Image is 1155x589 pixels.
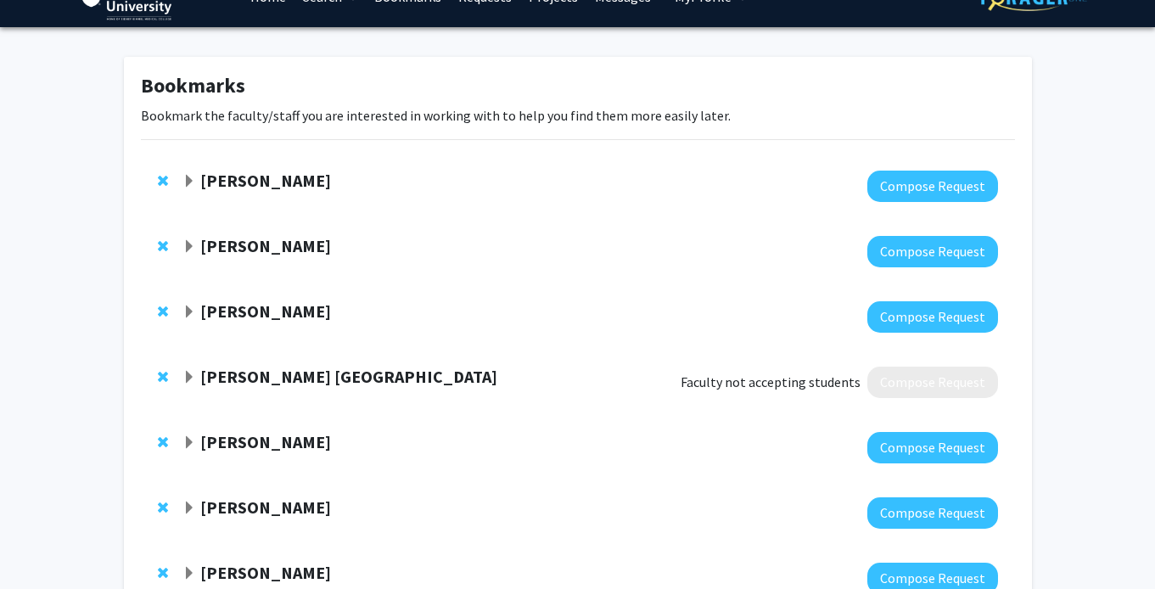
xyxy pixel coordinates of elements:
span: Faculty not accepting students [681,372,861,392]
h1: Bookmarks [141,74,1015,98]
button: Compose Request to Elissa Miller [867,497,998,529]
span: Expand Elizabeth Wright-Jin Bookmark [182,175,196,188]
strong: [PERSON_NAME] [200,496,331,518]
span: Remove Kory London from bookmarks [158,370,168,384]
span: Expand Kory London Bookmark [182,371,196,384]
span: Expand Elissa Miller Bookmark [182,502,196,515]
button: Compose Request to Alexander Macnow [867,301,998,333]
span: Expand Alexander Macnow Bookmark [182,306,196,319]
span: Expand Vanessa Short Bookmark [182,436,196,450]
span: Remove Elizabeth Wright-Jin from bookmarks [158,174,168,188]
iframe: Chat [13,513,72,576]
button: Compose Request to Vanessa Short [867,432,998,463]
span: Remove Stanton Miller from bookmarks [158,566,168,580]
button: Compose Request to Kory London [867,367,998,398]
strong: [PERSON_NAME] [200,300,331,322]
button: Compose Request to Stephen DiDonato [867,236,998,267]
p: Bookmark the faculty/staff you are interested in working with to help you find them more easily l... [141,105,1015,126]
strong: [PERSON_NAME] [200,431,331,452]
strong: [PERSON_NAME] [200,170,331,191]
span: Remove Alexander Macnow from bookmarks [158,305,168,318]
span: Expand Stephen DiDonato Bookmark [182,240,196,254]
span: Remove Stephen DiDonato from bookmarks [158,239,168,253]
span: Remove Vanessa Short from bookmarks [158,435,168,449]
strong: [PERSON_NAME] [200,235,331,256]
button: Compose Request to Elizabeth Wright-Jin [867,171,998,202]
span: Expand Stanton Miller Bookmark [182,567,196,581]
strong: [PERSON_NAME] [GEOGRAPHIC_DATA] [200,366,497,387]
strong: [PERSON_NAME] [200,562,331,583]
span: Remove Elissa Miller from bookmarks [158,501,168,514]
